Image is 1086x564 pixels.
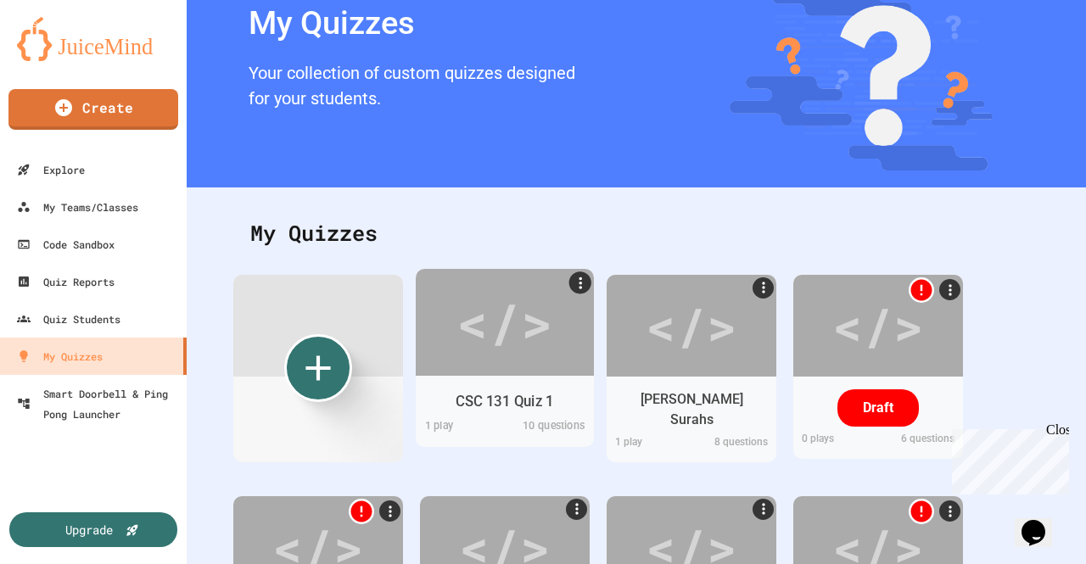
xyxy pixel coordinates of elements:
div: 1 play [607,434,691,454]
div: Quiz Students [17,309,120,329]
div: 1 play [416,417,505,438]
img: logo-orange.svg [17,17,170,61]
div: My Quizzes [17,346,103,366]
div: 0 play s [793,431,878,450]
div: Draft [837,389,919,427]
div: Chat with us now!Close [7,7,117,108]
div: Explore [17,159,85,180]
a: Create [8,89,178,130]
div: 8 questions [691,434,776,454]
div: Create new [284,334,352,402]
a: More [753,277,774,299]
a: More [939,279,960,300]
div: Code Sandbox [17,234,115,254]
div: [PERSON_NAME] Surahs [619,389,764,430]
div: </> [646,288,737,364]
a: More [753,499,774,520]
div: Quiz Reports [17,271,115,292]
div: My Teams/Classes [17,197,138,217]
iframe: chat widget [945,422,1069,494]
div: My Quizzes [233,200,1039,266]
a: More [569,271,591,293]
div: 10 questions [505,417,594,438]
div: 6 questions [878,431,963,450]
div: </> [456,282,552,362]
svg: Quiz contains incomplete questions! [909,277,934,303]
div: Your collection of custom quizzes designed for your students. [240,56,584,120]
svg: Quiz contains incomplete questions! [909,499,934,524]
div: CSC 131 Quiz 1 [456,390,554,411]
iframe: chat widget [1015,496,1069,547]
div: </> [832,288,924,364]
div: Smart Doorbell & Ping Pong Launcher [17,383,180,424]
a: More [379,500,400,522]
svg: Quiz contains incomplete questions! [349,499,374,524]
a: More [939,500,960,522]
a: More [566,499,587,520]
div: Upgrade [65,521,113,539]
